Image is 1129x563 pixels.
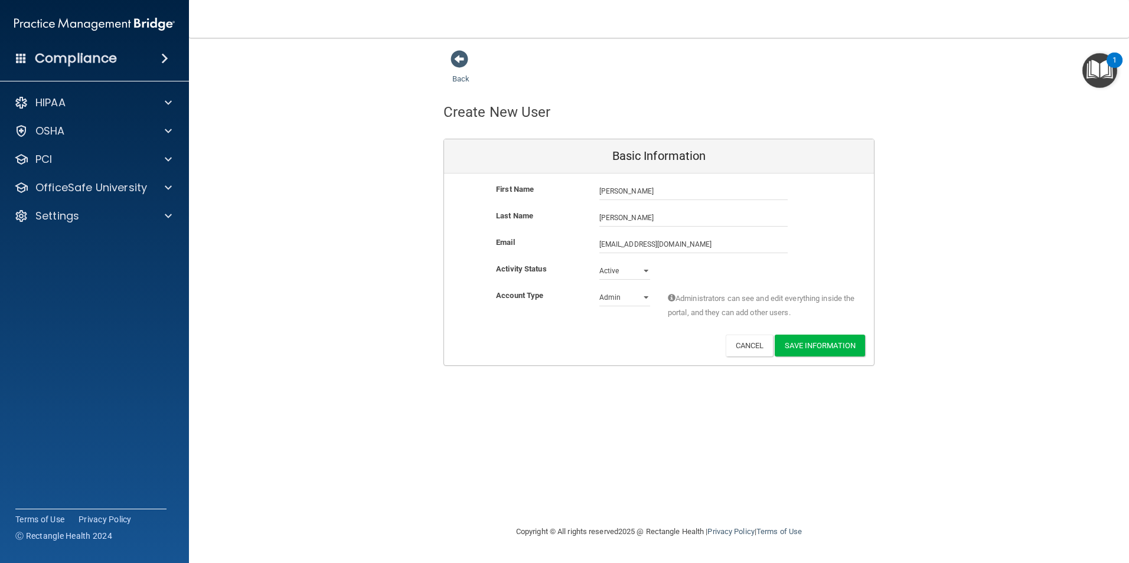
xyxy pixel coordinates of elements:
[15,513,64,525] a: Terms of Use
[14,209,172,223] a: Settings
[496,291,543,300] b: Account Type
[1112,60,1117,76] div: 1
[14,124,172,138] a: OSHA
[726,335,774,356] button: Cancel
[775,335,865,356] button: Save Information
[35,181,147,195] p: OfficeSafe University
[35,152,52,166] p: PCI
[79,513,132,525] a: Privacy Policy
[35,96,66,110] p: HIPAA
[14,12,175,36] img: PMB logo
[668,292,856,320] span: Administrators can see and edit everything inside the portal, and they can add other users.
[35,209,79,223] p: Settings
[443,104,551,120] h4: Create New User
[15,530,112,542] span: Ⓒ Rectangle Health 2024
[452,60,469,83] a: Back
[35,50,117,67] h4: Compliance
[443,513,875,551] div: Copyright © All rights reserved 2025 @ Rectangle Health | |
[444,139,874,174] div: Basic Information
[496,185,534,194] b: First Name
[14,96,172,110] a: HIPAA
[496,238,515,247] b: Email
[14,152,172,166] a: PCI
[496,211,533,220] b: Last Name
[756,527,802,536] a: Terms of Use
[925,479,1115,526] iframe: Drift Widget Chat Controller
[707,527,754,536] a: Privacy Policy
[14,181,172,195] a: OfficeSafe University
[1082,53,1117,88] button: Open Resource Center, 1 new notification
[35,124,65,138] p: OSHA
[496,264,547,273] b: Activity Status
